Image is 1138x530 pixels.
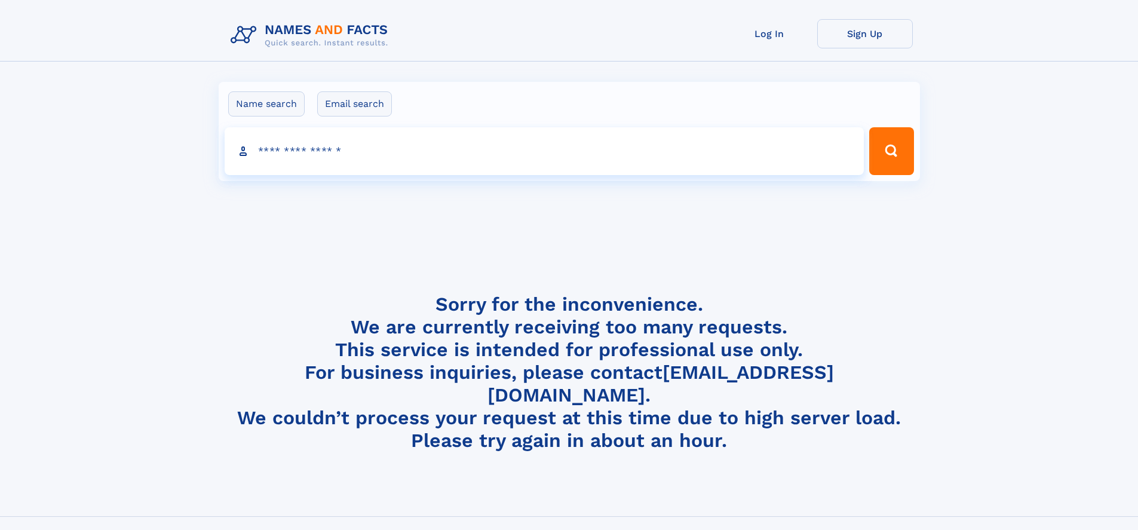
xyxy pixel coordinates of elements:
[317,91,392,117] label: Email search
[817,19,913,48] a: Sign Up
[487,361,834,406] a: [EMAIL_ADDRESS][DOMAIN_NAME]
[226,293,913,452] h4: Sorry for the inconvenience. We are currently receiving too many requests. This service is intend...
[869,127,913,175] button: Search Button
[228,91,305,117] label: Name search
[225,127,864,175] input: search input
[722,19,817,48] a: Log In
[226,19,398,51] img: Logo Names and Facts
